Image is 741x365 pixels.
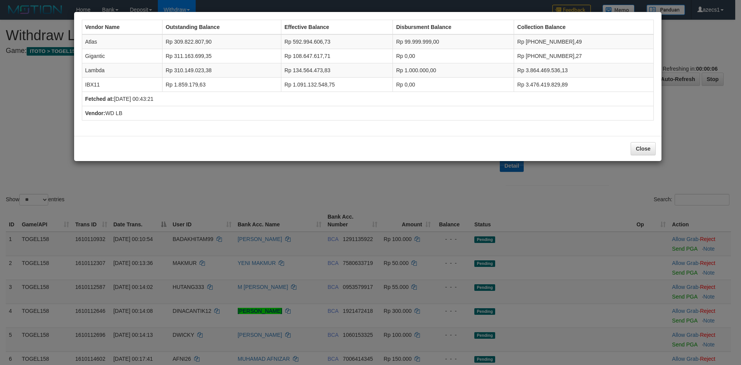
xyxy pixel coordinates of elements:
td: Rp 108.647.617,71 [281,49,393,63]
td: Rp 3.864.469.536,13 [514,63,653,78]
td: Rp [PHONE_NUMBER],49 [514,34,653,49]
td: IBX11 [82,78,162,92]
td: Lambda [82,63,162,78]
td: Rp 309.822.807,90 [162,34,281,49]
td: Rp 0,00 [393,49,514,63]
td: Rp 3.476.419.829,89 [514,78,653,92]
td: Rp 99.999.999,00 [393,34,514,49]
td: Rp 1.000.000,00 [393,63,514,78]
td: Atlas [82,34,162,49]
td: WD LB [82,106,653,121]
td: Rp 1.859.179,63 [162,78,281,92]
th: Collection Balance [514,20,653,35]
td: Rp 134.564.473,83 [281,63,393,78]
td: [DATE] 00:43:21 [82,92,653,106]
td: Rp 310.149.023,38 [162,63,281,78]
th: Effective Balance [281,20,393,35]
th: Outstanding Balance [162,20,281,35]
td: Rp 1.091.132.548,75 [281,78,393,92]
td: Rp 311.163.699,35 [162,49,281,63]
td: Rp 592.994.606,73 [281,34,393,49]
td: Gigantic [82,49,162,63]
td: Rp 0,00 [393,78,514,92]
button: Close [631,142,655,155]
th: Disbursment Balance [393,20,514,35]
td: Rp [PHONE_NUMBER],27 [514,49,653,63]
th: Vendor Name [82,20,162,35]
